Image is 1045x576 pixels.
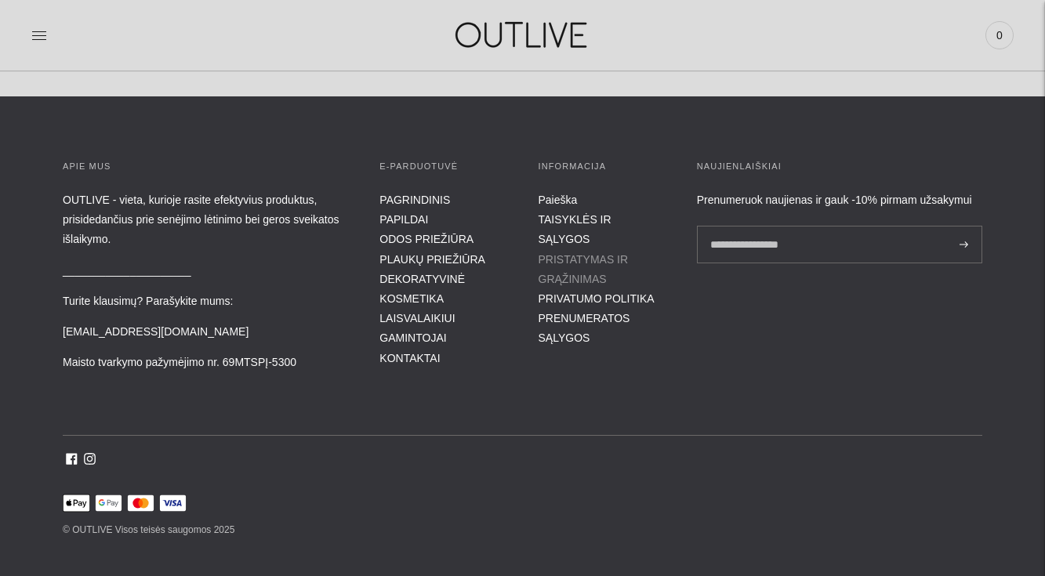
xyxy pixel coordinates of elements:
[985,18,1014,53] a: 0
[379,273,465,305] a: DEKORATYVINĖ KOSMETIKA
[379,194,450,206] a: PAGRINDINIS
[63,190,348,250] p: OUTLIVE - vieta, kurioje rasite efektyvius produktus, prisidedančius prie senėjimo lėtinimo bei g...
[539,194,578,206] a: Paieška
[697,190,982,210] div: Prenumeruok naujienas ir gauk -10% pirmam užsakymui
[379,159,506,175] h3: E-parduotuvė
[539,312,630,344] a: PRENUMERATOS SĄLYGOS
[379,312,455,324] a: LAISVALAIKIUI
[425,8,621,62] img: OUTLIVE
[539,253,629,285] a: PRISTATYMAS IR GRĄŽINIMAS
[379,331,446,344] a: GAMINTOJAI
[539,159,666,175] h3: INFORMACIJA
[63,521,982,540] p: © OUTLIVE Visos teisės saugomos 2025
[989,24,1011,46] span: 0
[379,213,428,226] a: PAPILDAI
[63,292,348,311] p: Turite klausimų? Parašykite mums:
[539,213,611,245] a: TAISYKLĖS IR SĄLYGOS
[539,292,655,305] a: PRIVATUMO POLITIKA
[697,159,982,175] h3: Naujienlaiškiai
[379,352,440,364] a: KONTAKTAI
[63,261,348,281] p: _____________________
[63,353,348,372] p: Maisto tvarkymo pažymėjimo nr. 69MTSPĮ-5300
[379,233,474,245] a: ODOS PRIEŽIŪRA
[63,322,348,342] p: [EMAIL_ADDRESS][DOMAIN_NAME]
[63,159,348,175] h3: APIE MUS
[379,253,485,266] a: PLAUKŲ PRIEŽIŪRA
